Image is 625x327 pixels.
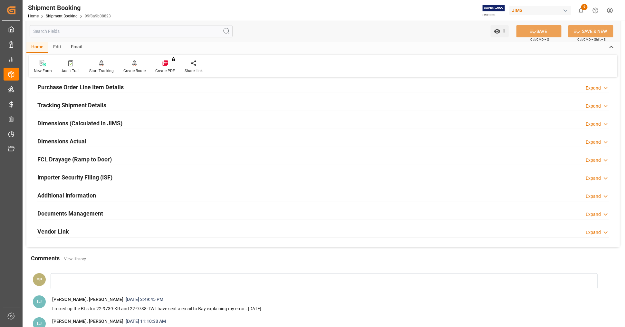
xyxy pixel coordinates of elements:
div: New Form [34,68,52,74]
span: Ctrl/CMD + Shift + S [577,37,606,42]
h2: Dimensions Actual [37,137,86,146]
div: Home [26,42,48,53]
a: View History [64,257,86,261]
div: Email [66,42,87,53]
div: Expand [586,211,601,218]
div: JIMS [509,6,571,15]
div: Expand [586,103,601,110]
span: [PERSON_NAME]. [PERSON_NAME] [52,297,123,302]
h2: Dimensions (Calculated in JIMS) [37,119,122,128]
div: Create Route [123,68,146,74]
div: Expand [586,193,601,200]
span: LJ [37,321,42,326]
span: [PERSON_NAME]. [PERSON_NAME] [52,319,123,324]
h2: Comments [31,254,60,263]
span: [DATE] 3:49:45 PM [123,297,166,302]
h2: Importer Security Filing (ISF) [37,173,112,182]
span: LJ [37,299,42,304]
div: Audit Trail [62,68,80,74]
span: Ctrl/CMD + S [530,37,549,42]
button: open menu [491,25,509,37]
div: Expand [586,157,601,164]
a: Shipment Booking [46,14,78,18]
button: SAVE [516,25,562,37]
span: 1 [501,28,505,34]
h2: Tracking Shipment Details [37,101,106,110]
button: SAVE & NEW [568,25,613,37]
div: Expand [586,85,601,91]
div: Edit [48,42,66,53]
span: 6 [581,4,588,10]
img: Exertis%20JAM%20-%20Email%20Logo.jpg_1722504956.jpg [483,5,505,16]
div: Expand [586,139,601,146]
div: Start Tracking [89,68,114,74]
h2: Vendor Link [37,227,69,236]
span: YP [37,277,42,282]
div: Expand [586,229,601,236]
h2: FCL Drayage (Ramp to Door) [37,155,112,164]
div: Expand [586,121,601,128]
a: Home [28,14,39,18]
button: show 6 new notifications [574,3,588,18]
span: [DATE] 11:10:33 AM [123,319,168,324]
h2: Documents Management [37,209,103,218]
h2: Additional Information [37,191,96,200]
div: Share Link [185,68,203,74]
p: I mixed up the BLs for 22-9739-KR and 22-9738-TW I have sent a email to Bay explaining my error..... [52,305,586,313]
h2: Purchase Order Line Item Details [37,83,124,91]
div: Expand [586,175,601,182]
input: Search Fields [30,25,233,37]
div: Shipment Booking [28,3,111,13]
button: JIMS [509,4,574,16]
button: Help Center [588,3,603,18]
